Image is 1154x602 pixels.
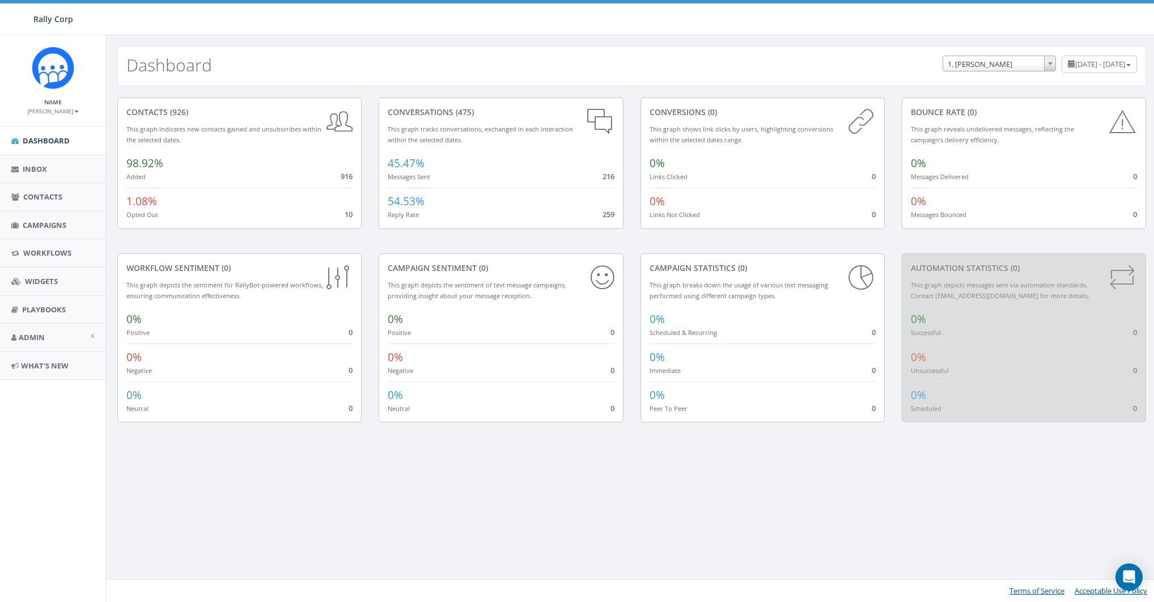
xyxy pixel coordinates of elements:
[23,248,71,258] span: Workflows
[126,107,353,118] div: contacts
[27,105,79,116] a: [PERSON_NAME]
[911,210,966,219] small: Messages Bounced
[453,107,474,117] span: (475)
[911,281,1089,300] small: This graph depicts messages sent via automation standards. Contact [EMAIL_ADDRESS][DOMAIN_NAME] f...
[650,312,665,327] span: 0%
[872,171,876,181] span: 0
[911,125,1074,144] small: This graph reveals undelivered messages, reflecting the campaign's delivery efficiency.
[650,107,876,118] div: conversions
[872,365,876,375] span: 0
[126,388,142,402] span: 0%
[349,403,353,413] span: 0
[610,327,614,337] span: 0
[126,172,146,181] small: Added
[911,107,1137,118] div: Bounce Rate
[388,262,614,274] div: Campaign Sentiment
[872,209,876,219] span: 0
[349,365,353,375] span: 0
[388,194,425,209] span: 54.53%
[126,350,142,364] span: 0%
[126,156,163,171] span: 98.92%
[23,192,62,202] span: Contacts
[23,135,70,146] span: Dashboard
[22,304,66,315] span: Playbooks
[650,194,665,209] span: 0%
[1115,563,1143,591] div: Open Intercom Messenger
[1075,586,1147,596] a: Acceptable Use Policy
[650,281,828,300] small: This graph breaks down the usage of various text messaging performed using different campaign types.
[911,404,941,413] small: Scheduled
[872,327,876,337] span: 0
[388,312,403,327] span: 0%
[126,281,323,300] small: This graph depicts the sentiment for RallyBot-powered workflows, ensuring communication effective...
[1133,327,1137,337] span: 0
[706,107,717,117] span: (0)
[25,276,58,286] span: Widgets
[1133,365,1137,375] span: 0
[911,194,926,209] span: 0%
[1133,209,1137,219] span: 0
[126,56,212,74] h2: Dashboard
[603,209,614,219] span: 259
[23,220,66,230] span: Campaigns
[650,262,876,274] div: Campaign Statistics
[911,312,926,327] span: 0%
[1133,403,1137,413] span: 0
[603,171,614,181] span: 216
[872,403,876,413] span: 0
[126,194,157,209] span: 1.08%
[126,125,321,144] small: This graph indicates new contacts gained and unsubscribes within the selected dates.
[911,366,949,375] small: Unsuccessful
[44,98,62,106] small: Name
[650,350,665,364] span: 0%
[1133,171,1137,181] span: 0
[736,262,747,273] span: (0)
[19,332,45,342] span: Admin
[388,172,430,181] small: Messages Sent
[388,281,566,300] small: This graph depicts the sentiment of text message campaigns, providing insight about your message ...
[168,107,188,117] span: (926)
[21,361,69,371] span: What's New
[388,125,573,144] small: This graph tracks conversations, exchanged in each interaction within the selected dates.
[911,328,941,337] small: Successful
[388,328,411,337] small: Positive
[126,262,353,274] div: Workflow Sentiment
[650,172,688,181] small: Links Clicked
[388,388,403,402] span: 0%
[345,209,353,219] span: 10
[911,172,969,181] small: Messages Delivered
[126,312,142,327] span: 0%
[1075,59,1125,69] span: [DATE] - [DATE]
[388,366,413,375] small: Negative
[911,262,1137,274] div: Automation Statistics
[477,262,488,273] span: (0)
[33,14,73,24] span: Rally Corp
[27,107,79,115] small: [PERSON_NAME]
[650,388,665,402] span: 0%
[219,262,231,273] span: (0)
[388,404,410,413] small: Neutral
[943,56,1055,72] span: 1. James Martin
[126,404,149,413] small: Neutral
[911,388,926,402] span: 0%
[650,366,681,375] small: Immediate
[911,350,926,364] span: 0%
[650,404,688,413] small: Peer To Peer
[650,210,700,219] small: Links Not Clicked
[126,366,152,375] small: Negative
[126,328,150,337] small: Positive
[23,164,47,174] span: Inbox
[388,107,614,118] div: conversations
[388,156,425,171] span: 45.47%
[349,327,353,337] span: 0
[943,56,1056,71] span: 1. James Martin
[610,403,614,413] span: 0
[610,365,614,375] span: 0
[650,156,665,171] span: 0%
[965,107,977,117] span: (0)
[341,171,353,181] span: 916
[650,125,833,144] small: This graph shows link clicks by users, highlighting conversions within the selected dates range.
[388,350,403,364] span: 0%
[1008,262,1020,273] span: (0)
[1009,586,1064,596] a: Terms of Service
